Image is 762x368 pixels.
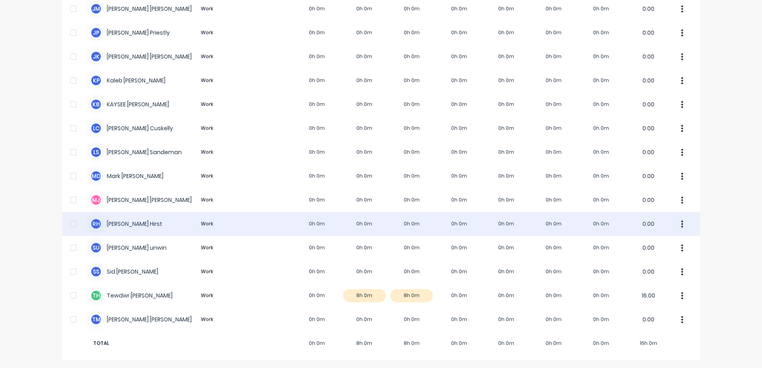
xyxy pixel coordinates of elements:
span: 0h 0m [435,340,483,347]
span: 8h 0m [388,340,436,347]
span: 0h 0m [293,340,341,347]
span: 16h 0m [625,340,672,347]
span: 0h 0m [530,340,577,347]
span: 0h 0m [577,340,625,347]
span: 0h 0m [483,340,530,347]
span: 8h 0m [341,340,388,347]
span: TOTAL [90,340,238,347]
